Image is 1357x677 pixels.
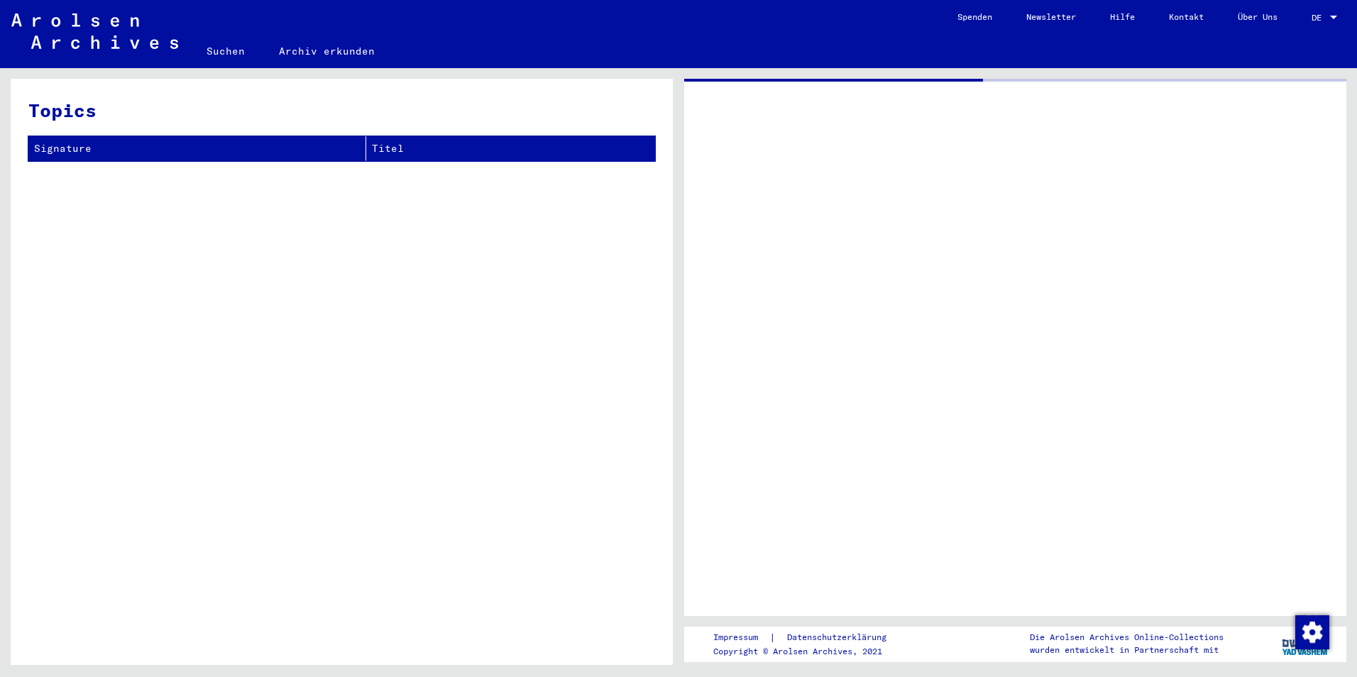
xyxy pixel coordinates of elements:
[1295,615,1329,649] div: Zustimmung ändern
[189,34,262,68] a: Suchen
[262,34,392,68] a: Archiv erkunden
[1030,644,1224,656] p: wurden entwickelt in Partnerschaft mit
[28,136,366,161] th: Signature
[713,630,769,645] a: Impressum
[366,136,655,161] th: Titel
[28,97,654,124] h3: Topics
[1030,631,1224,644] p: Die Arolsen Archives Online-Collections
[1312,13,1327,23] span: DE
[11,13,178,49] img: Arolsen_neg.svg
[1279,626,1332,661] img: yv_logo.png
[713,645,903,658] p: Copyright © Arolsen Archives, 2021
[1295,615,1329,649] img: Zustimmung ändern
[776,630,903,645] a: Datenschutzerklärung
[713,630,903,645] div: |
